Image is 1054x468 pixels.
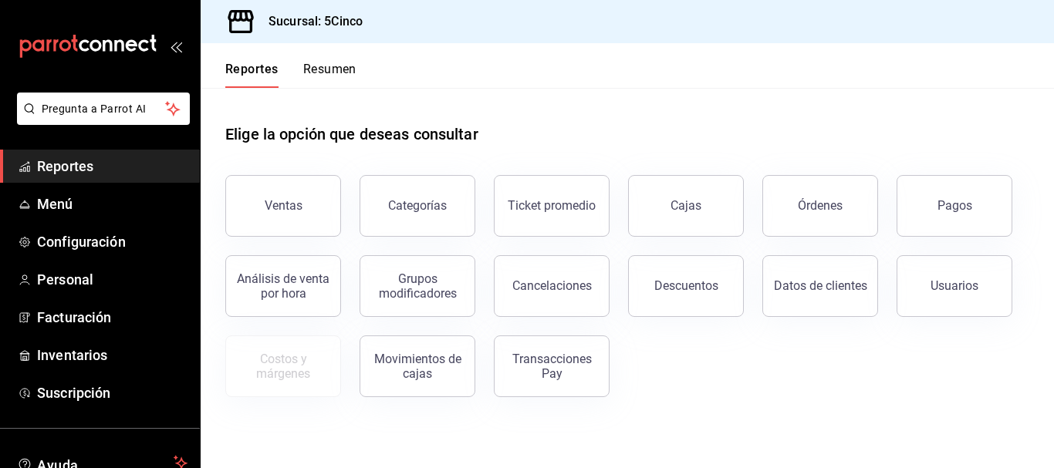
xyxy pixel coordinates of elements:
[360,175,475,237] button: Categorías
[225,62,279,88] button: Reportes
[37,156,187,177] span: Reportes
[37,307,187,328] span: Facturación
[170,40,182,52] button: open_drawer_menu
[303,62,356,88] button: Resumen
[508,198,596,213] div: Ticket promedio
[42,101,166,117] span: Pregunta a Parrot AI
[931,278,978,293] div: Usuarios
[774,278,867,293] div: Datos de clientes
[225,123,478,146] h1: Elige la opción que deseas consultar
[235,352,331,381] div: Costos y márgenes
[235,271,331,301] div: Análisis de venta por hora
[256,12,363,31] h3: Sucursal: 5Cinco
[360,335,475,397] button: Movimientos de cajas
[494,255,610,317] button: Cancelaciones
[225,255,341,317] button: Análisis de venta por hora
[225,62,356,88] div: navigation tabs
[265,198,302,213] div: Ventas
[937,198,972,213] div: Pagos
[360,255,475,317] button: Grupos modificadores
[671,197,702,215] div: Cajas
[504,352,600,381] div: Transacciones Pay
[225,175,341,237] button: Ventas
[37,382,187,403] span: Suscripción
[494,335,610,397] button: Transacciones Pay
[897,255,1012,317] button: Usuarios
[494,175,610,237] button: Ticket promedio
[762,175,878,237] button: Órdenes
[628,255,744,317] button: Descuentos
[798,198,843,213] div: Órdenes
[37,345,187,365] span: Inventarios
[512,278,592,293] div: Cancelaciones
[17,93,190,125] button: Pregunta a Parrot AI
[370,352,465,381] div: Movimientos de cajas
[37,231,187,252] span: Configuración
[370,271,465,301] div: Grupos modificadores
[628,175,744,237] a: Cajas
[225,335,341,397] button: Contrata inventarios para ver este reporte
[654,278,718,293] div: Descuentos
[897,175,1012,237] button: Pagos
[762,255,878,317] button: Datos de clientes
[37,194,187,214] span: Menú
[11,112,190,128] a: Pregunta a Parrot AI
[37,269,187,290] span: Personal
[388,198,447,213] div: Categorías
